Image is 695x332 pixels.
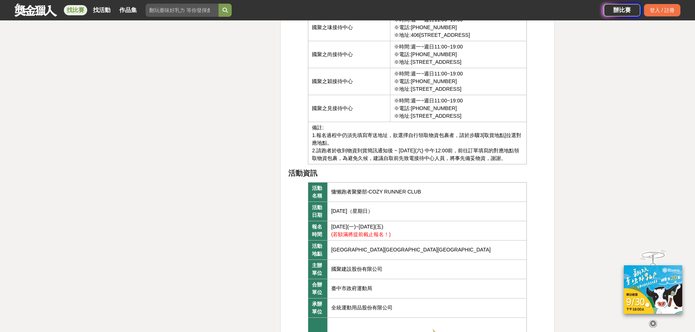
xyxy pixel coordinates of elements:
strong: 合辦單位 [312,282,322,295]
td: ※時間:週一~週日11:00~19:00 ※電話:[PHONE_NUMBER] ※地址:406[STREET_ADDRESS] [390,14,527,41]
td: 備註: 1.報名過程中仍須先填寫寄送地址，欲選擇自行領取物資包裹者，請於步驟3[取貨地點]拉選對應地點。 2.請跑者於收到物資到貨簡訊通知後 ~ [DATE](六) 中午12:00前，前往訂單填... [308,122,527,164]
td: 全統運動用品股份有限公司 [327,298,527,317]
td: [GEOGRAPHIC_DATA][GEOGRAPHIC_DATA][GEOGRAPHIC_DATA] [327,240,527,259]
strong: 活動地點 [312,243,322,257]
td: 國聚之穎接待中心 [308,68,390,95]
strong: 承辦單位 [312,301,322,315]
input: 翻玩臺味好乳力 等你發揮創意！ [146,4,219,17]
td: ※時間:週一~週日11:00~19:00 ※電話:[PHONE_NUMBER] ※地址:[STREET_ADDRESS] [390,68,527,95]
td: 國聚建設股份有限公司 [327,259,527,279]
td: 國聚之尚接待中心 [308,41,390,68]
td: 臺中市政府運動局 [327,279,527,298]
strong: 主辦單位 [312,262,322,276]
td: [DATE](一)~[DATE](五) [327,221,527,240]
strong: 活動名稱 [312,185,322,199]
td: ※時間:週一~週日11:00~19:00 ※電話:[PHONE_NUMBER] ※地址:[STREET_ADDRESS] [390,95,527,122]
strong: 活動日期 [312,204,322,218]
img: c171a689-fb2c-43c6-a33c-e56b1f4b2190.jpg [624,265,682,314]
span: (若額滿將提前截止報名！) [331,231,391,237]
a: 找比賽 [64,5,87,15]
strong: 報名時間 [312,224,322,237]
a: 辦比賽 [604,4,640,16]
strong: 活動資訊 [288,169,317,177]
a: 找活動 [90,5,113,15]
td: [DATE]（星期日） [327,202,527,221]
td: 國聚之見接待中心 [308,95,390,122]
td: ※時間:週一~週日11:00~19:00 ※電話:[PHONE_NUMBER] ※地址:[STREET_ADDRESS] [390,41,527,68]
a: 作品集 [116,5,140,15]
td: 國聚之瑑接待中心 [308,14,390,41]
div: 登入 / 註冊 [644,4,680,16]
td: 慵懶跑者聚樂部-COZY RUNNER CLUB [327,182,527,202]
